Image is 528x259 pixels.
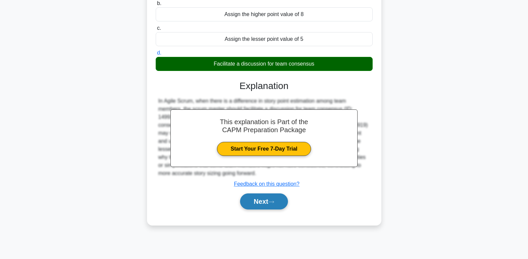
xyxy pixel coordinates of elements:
button: Next [240,193,288,209]
div: Assign the lesser point value of 5 [156,32,373,46]
a: Feedback on this question? [234,181,300,187]
div: In Agile Scrum, when there is a difference in story point estimation among team members, the scru... [158,97,370,177]
div: Assign the higher point value of 8 [156,7,373,21]
span: c. [157,25,161,31]
h3: Explanation [160,80,369,92]
div: Facilitate a discussion for team consensus [156,57,373,71]
a: Start Your Free 7-Day Trial [217,142,311,156]
span: d. [157,50,161,56]
span: b. [157,0,161,6]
